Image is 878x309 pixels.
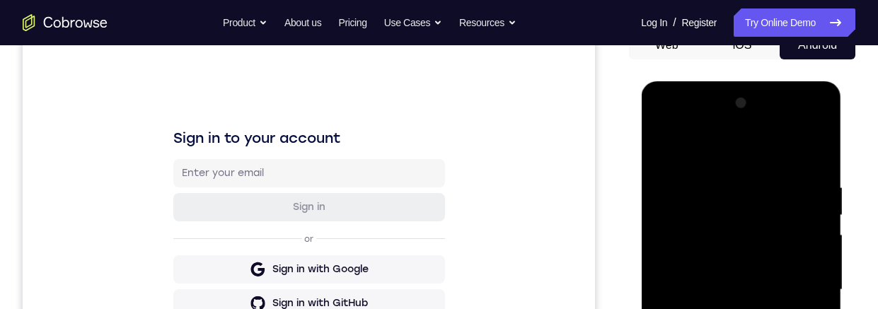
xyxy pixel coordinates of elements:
button: Sign in with GitHub [151,258,422,286]
button: Sign in [151,162,422,190]
a: Go to the home page [23,14,108,31]
a: Register [682,8,717,37]
a: Pricing [338,8,366,37]
div: Sign in with Google [250,231,346,245]
button: Resources [459,8,516,37]
button: Product [223,8,267,37]
div: Sign in with GitHub [250,265,345,279]
button: Use Cases [384,8,442,37]
h1: Sign in to your account [151,97,422,117]
input: Enter your email [159,135,414,149]
a: Log In [641,8,667,37]
p: or [279,202,294,214]
span: / [673,14,676,31]
button: iOS [705,31,780,59]
button: Sign in with Google [151,224,422,252]
a: About us [284,8,321,37]
button: Web [629,31,705,59]
a: Try Online Demo [734,8,855,37]
button: Android [780,31,855,59]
